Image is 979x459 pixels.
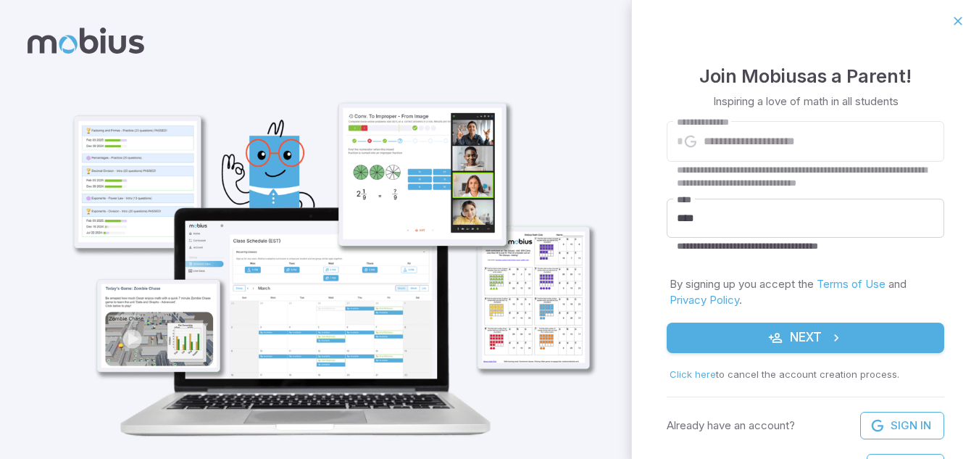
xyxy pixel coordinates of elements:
[670,293,739,307] a: Privacy Policy
[667,323,944,353] button: Next
[667,418,795,434] p: Already have an account?
[46,41,609,454] img: parent_1-illustration
[670,368,941,382] p: to cancel the account creation process .
[670,368,716,380] span: Click here
[713,94,899,109] p: Inspiring a love of math in all students
[860,412,944,439] a: Sign In
[817,277,886,291] a: Terms of Use
[670,276,941,308] p: By signing up you accept the and .
[699,62,912,91] h4: Join Mobius as a Parent !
